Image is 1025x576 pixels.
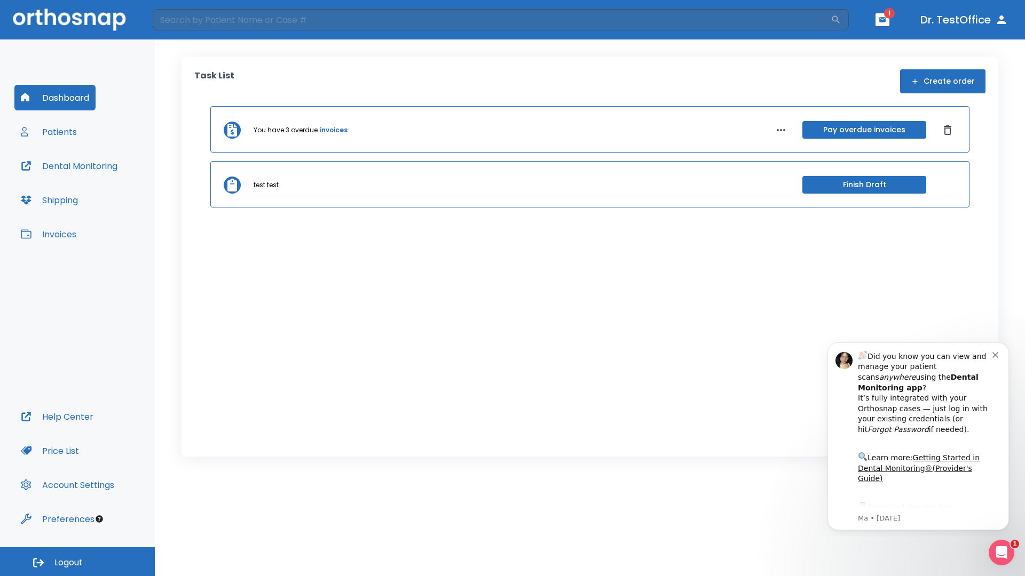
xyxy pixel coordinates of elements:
[46,170,141,189] a: App Store
[254,180,279,190] p: test test
[14,187,84,213] button: Shipping
[900,69,985,93] button: Create order
[14,119,83,145] button: Patients
[46,181,181,190] p: Message from Ma, sent 6w ago
[989,540,1014,565] iframe: Intercom live chat
[181,17,190,25] button: Dismiss notification
[320,125,348,135] a: invoices
[802,121,926,139] button: Pay overdue invoices
[254,125,318,135] p: You have 3 overdue
[94,514,104,524] div: Tooltip anchor
[14,506,101,532] button: Preferences
[194,69,234,93] p: Task List
[14,153,124,179] button: Dental Monitoring
[14,438,85,463] button: Price List
[802,176,926,194] button: Finish Draft
[13,9,126,30] img: Orthosnap
[1011,540,1019,548] span: 1
[54,557,83,569] span: Logout
[14,221,83,247] button: Invoices
[153,9,831,30] input: Search by Patient Name or Case #
[14,404,100,429] button: Help Center
[811,333,1025,537] iframe: Intercom notifications message
[46,167,181,222] div: Download the app: | ​ Let us know if you need help getting started!
[916,10,1012,29] button: Dr. TestOffice
[14,85,96,110] button: Dashboard
[884,8,895,19] span: 1
[939,122,956,139] button: Dismiss
[14,472,121,498] button: Account Settings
